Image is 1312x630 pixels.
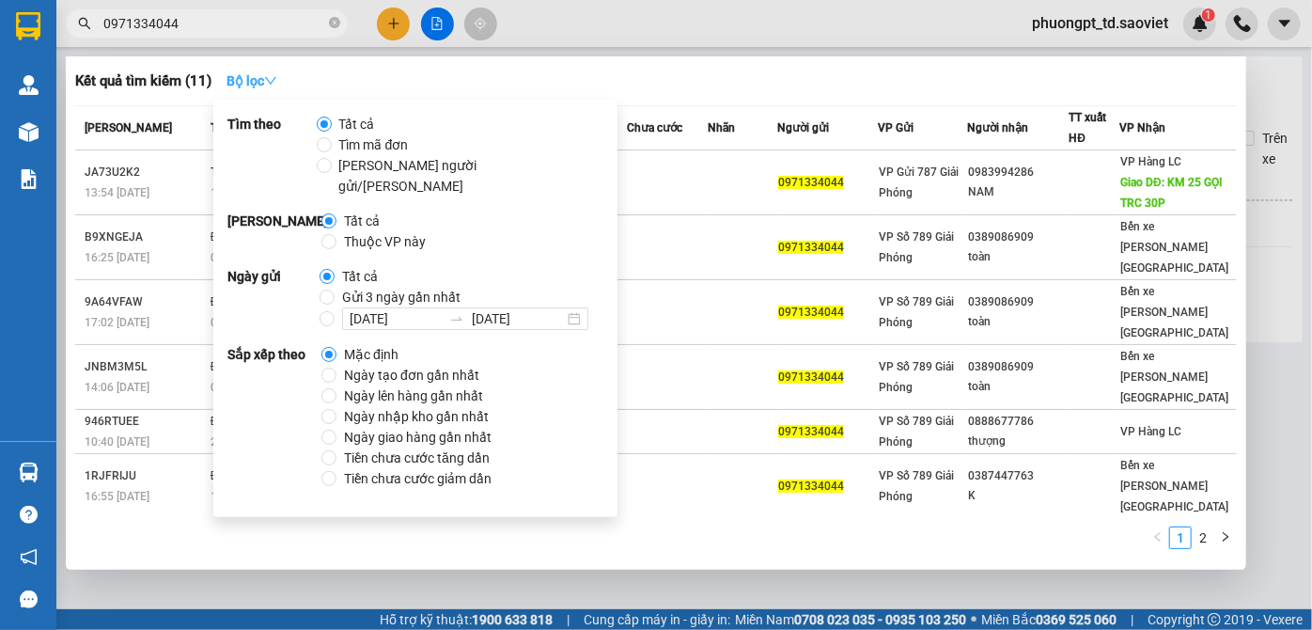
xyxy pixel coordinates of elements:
[78,17,91,30] span: search
[336,406,496,427] span: Ngày nhập kho gần nhất
[226,73,277,88] strong: Bộ lọc
[1193,528,1213,548] a: 2
[336,468,499,489] span: Tiền chưa cước giảm dần
[1214,527,1237,549] button: right
[85,186,149,199] span: 13:54 [DATE]
[969,432,1069,451] div: thượng
[1120,350,1228,404] span: Bến xe [PERSON_NAME] [GEOGRAPHIC_DATA]
[85,121,172,134] span: [PERSON_NAME]
[880,415,955,449] span: VP Số 789 Giải Phóng
[1120,220,1228,275] span: Bến xe [PERSON_NAME] [GEOGRAPHIC_DATA]
[85,435,149,449] span: 10:40 [DATE]
[1214,527,1237,549] li: Next Page
[1120,155,1181,168] span: VP Hàng LC
[778,370,844,384] span: 0971334044
[1220,531,1231,543] span: right
[19,463,39,482] img: warehouse-icon
[336,427,499,448] span: Ngày giao hàng gần nhất
[19,122,39,142] img: warehouse-icon
[335,287,468,307] span: Gửi 3 ngày gần nhất
[85,228,205,247] div: B9XNGEJA
[336,448,497,468] span: Tiền chưa cước tăng dần
[778,425,844,438] span: 0971334044
[85,292,205,312] div: 9A64VFAW
[227,266,320,330] strong: Ngày gửi
[227,211,321,252] strong: [PERSON_NAME]
[85,316,149,329] span: 17:02 [DATE]
[449,311,464,326] span: swap-right
[969,377,1069,397] div: toàn
[336,231,433,252] span: Thuộc VP này
[1120,176,1222,210] span: Giao DĐ: KM 25 GỌI TRC 30P
[1120,459,1228,513] span: Bến xe [PERSON_NAME] [GEOGRAPHIC_DATA]
[968,121,1029,134] span: Người nhận
[336,344,406,365] span: Mặc định
[778,241,844,254] span: 0971334044
[1169,527,1192,549] li: 1
[1120,425,1181,438] span: VP Hàng LC
[880,360,955,394] span: VP Số 789 Giải Phóng
[336,386,491,406] span: Ngày lên hàng gần nhất
[969,357,1069,377] div: 0389086909
[1192,527,1214,549] li: 2
[969,292,1069,312] div: 0389086909
[264,74,277,87] span: down
[880,230,955,264] span: VP Số 789 Giải Phóng
[85,381,149,394] span: 14:06 [DATE]
[20,591,38,608] span: message
[472,308,564,329] input: Ngày kết thúc
[335,266,385,287] span: Tất cả
[879,121,914,134] span: VP Gửi
[1119,121,1165,134] span: VP Nhận
[1120,285,1228,339] span: Bến xe [PERSON_NAME] [GEOGRAPHIC_DATA]
[103,13,325,34] input: Tìm tên, số ĐT hoặc mã đơn
[449,311,464,326] span: to
[969,312,1069,332] div: toàn
[628,121,683,134] span: Chưa cước
[336,365,487,386] span: Ngày tạo đơn gần nhất
[20,548,38,566] span: notification
[1170,528,1191,548] a: 1
[969,163,1069,182] div: 0983994286
[227,114,317,197] strong: Tìm theo
[969,466,1069,486] div: 0387447763
[336,211,387,231] span: Tất cả
[332,155,596,197] span: [PERSON_NAME] người gửi/[PERSON_NAME]
[880,469,955,503] span: VP Số 789 Giải Phóng
[350,308,442,329] input: Ngày bắt đầu
[75,71,211,91] h3: Kết quả tìm kiếm ( 11 )
[1147,527,1169,549] button: left
[969,228,1069,247] div: 0389086909
[332,114,383,134] span: Tất cả
[777,121,829,134] span: Người gửi
[329,15,340,33] span: close-circle
[778,306,844,319] span: 0971334044
[20,506,38,524] span: question-circle
[227,344,321,489] strong: Sắp xếp theo
[85,490,149,503] span: 16:55 [DATE]
[969,486,1069,506] div: K
[880,165,960,199] span: VP Gửi 787 Giải Phóng
[16,12,40,40] img: logo-vxr
[1147,527,1169,549] li: Previous Page
[969,182,1069,202] div: NAM
[969,247,1069,267] div: toàn
[19,75,39,95] img: warehouse-icon
[211,66,292,96] button: Bộ lọcdown
[778,480,844,493] span: 0971334044
[969,412,1069,432] div: 0888677786
[85,251,149,264] span: 16:25 [DATE]
[19,169,39,189] img: solution-icon
[329,17,340,28] span: close-circle
[85,163,205,182] div: JA73U2K2
[85,357,205,377] div: JNBM3M5L
[85,466,205,486] div: 1RJFRIJU
[1152,531,1164,543] span: left
[332,134,416,155] span: Tìm mã đơn
[1070,111,1107,145] span: TT xuất HĐ
[708,121,735,134] span: Nhãn
[778,176,844,189] span: 0971334044
[85,412,205,432] div: 946RTUEE
[880,295,955,329] span: VP Số 789 Giải Phóng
